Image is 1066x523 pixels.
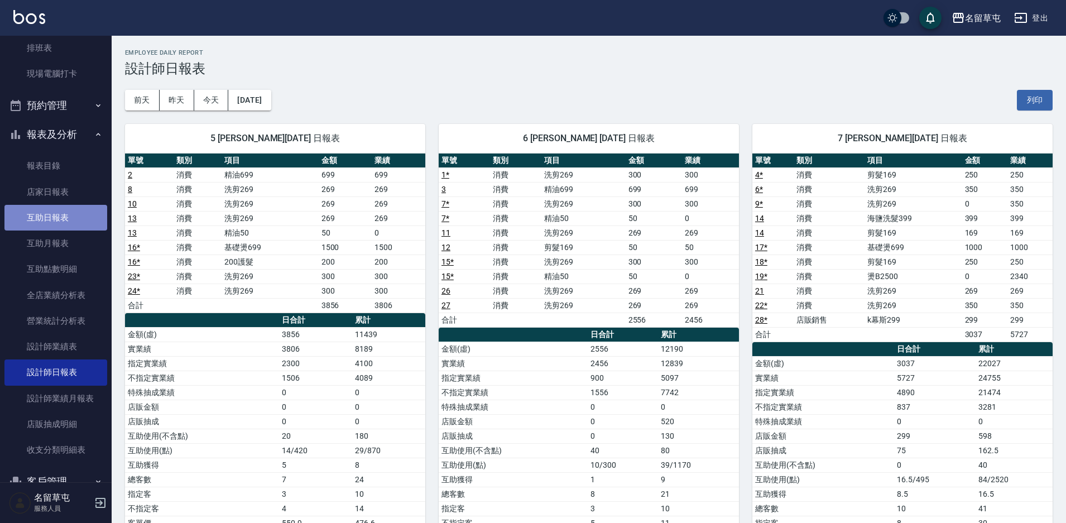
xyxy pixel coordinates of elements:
[588,400,658,414] td: 0
[588,328,658,342] th: 日合計
[222,225,318,240] td: 精油50
[319,240,372,255] td: 1500
[626,284,683,298] td: 269
[962,225,1007,240] td: 169
[962,284,1007,298] td: 269
[174,211,222,225] td: 消費
[352,400,425,414] td: 0
[125,385,279,400] td: 特殊抽成業績
[222,196,318,211] td: 洗剪269
[490,211,541,225] td: 消費
[439,472,588,487] td: 互助獲得
[588,487,658,501] td: 8
[794,167,865,182] td: 消費
[174,269,222,284] td: 消費
[319,211,372,225] td: 269
[541,182,625,196] td: 精油699
[976,472,1053,487] td: 84/2520
[976,385,1053,400] td: 21474
[588,414,658,429] td: 0
[682,225,739,240] td: 269
[174,225,222,240] td: 消費
[174,196,222,211] td: 消費
[626,196,683,211] td: 300
[222,255,318,269] td: 200護髮
[752,429,894,443] td: 店販金額
[794,269,865,284] td: 消費
[222,240,318,255] td: 基礎燙699
[222,269,318,284] td: 洗剪269
[865,167,962,182] td: 剪髮169
[174,240,222,255] td: 消費
[1010,8,1053,28] button: 登出
[658,472,739,487] td: 9
[222,211,318,225] td: 洗剪269
[658,328,739,342] th: 累計
[894,458,976,472] td: 0
[682,167,739,182] td: 300
[279,487,352,501] td: 3
[658,342,739,356] td: 12190
[352,356,425,371] td: 4100
[4,386,107,411] a: 設計師業績月報表
[794,196,865,211] td: 消費
[490,255,541,269] td: 消費
[490,298,541,313] td: 消費
[452,133,726,144] span: 6 [PERSON_NAME] [DATE] 日報表
[976,400,1053,414] td: 3281
[490,182,541,196] td: 消費
[541,269,625,284] td: 精油50
[352,443,425,458] td: 29/870
[4,120,107,149] button: 報表及分析
[439,385,588,400] td: 不指定實業績
[125,429,279,443] td: 互助使用(不含點)
[588,385,658,400] td: 1556
[541,298,625,313] td: 洗剪269
[441,185,446,194] a: 3
[965,11,1001,25] div: 名留草屯
[372,196,425,211] td: 269
[962,196,1007,211] td: 0
[658,400,739,414] td: 0
[1007,269,1053,284] td: 2340
[658,414,739,429] td: 520
[4,35,107,61] a: 排班表
[439,458,588,472] td: 互助使用(點)
[279,400,352,414] td: 0
[976,342,1053,357] th: 累計
[319,255,372,269] td: 200
[490,240,541,255] td: 消費
[319,182,372,196] td: 269
[947,7,1005,30] button: 名留草屯
[755,286,764,295] a: 21
[626,255,683,269] td: 300
[962,298,1007,313] td: 350
[439,313,490,327] td: 合計
[439,153,739,328] table: a dense table
[1007,255,1053,269] td: 250
[588,356,658,371] td: 2456
[865,153,962,168] th: 項目
[682,196,739,211] td: 300
[588,429,658,443] td: 0
[439,371,588,385] td: 指定實業績
[279,356,352,371] td: 2300
[894,429,976,443] td: 299
[794,182,865,196] td: 消費
[279,414,352,429] td: 0
[865,284,962,298] td: 洗剪269
[794,211,865,225] td: 消費
[626,269,683,284] td: 50
[319,298,372,313] td: 3856
[865,225,962,240] td: 剪髮169
[976,443,1053,458] td: 162.5
[319,269,372,284] td: 300
[962,153,1007,168] th: 金額
[1007,153,1053,168] th: 業績
[372,284,425,298] td: 300
[588,458,658,472] td: 10/300
[222,167,318,182] td: 精油699
[4,437,107,463] a: 收支分類明細表
[682,298,739,313] td: 269
[441,286,450,295] a: 26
